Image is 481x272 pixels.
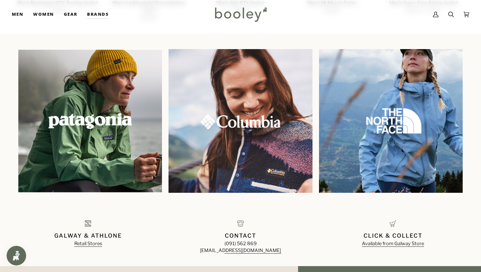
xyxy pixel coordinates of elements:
[12,11,23,18] span: Men
[7,246,26,265] iframe: Button to open loyalty program pop-up
[64,11,78,18] span: Gear
[15,232,161,240] p: Galway & Athlone
[168,232,313,240] p: Contact
[33,11,54,18] span: Women
[87,11,109,18] span: Brands
[74,241,102,246] a: Retail Stores
[320,232,466,240] p: Click & Collect
[200,241,281,254] a: (091) 562 869[EMAIL_ADDRESS][DOMAIN_NAME]
[362,241,424,246] a: Available from Galway Store
[212,5,269,24] img: Booley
